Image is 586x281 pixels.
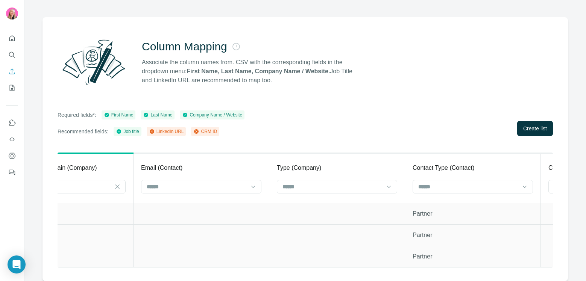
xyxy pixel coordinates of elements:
button: Feedback [6,166,18,179]
button: Use Surfe on LinkedIn [6,116,18,130]
p: Contact Type (Contact) [413,163,474,172]
p: Partner [413,231,533,240]
div: First Name [104,112,134,118]
button: Quick start [6,32,18,45]
p: Type (Company) [277,163,321,172]
p: Recommended fields: [58,128,108,135]
button: Dashboard [6,149,18,163]
h2: Column Mapping [142,40,227,53]
div: Last Name [143,112,172,118]
button: Enrich CSV [6,65,18,78]
button: Create list [517,121,553,136]
p: Partner [413,209,533,218]
button: Use Surfe API [6,133,18,146]
img: Surfe Illustration - Column Mapping [58,35,130,89]
p: Associate the column names from. CSV with the corresponding fields in the dropdown menu: Job Titl... [142,58,359,85]
p: Email (Contact) [141,163,182,172]
span: Create list [523,125,547,132]
p: Required fields*: [58,111,96,119]
div: CRM ID [193,128,217,135]
p: Partner [413,252,533,261]
button: Search [6,48,18,62]
button: My lists [6,81,18,95]
div: Open Intercom Messenger [8,255,26,273]
div: Job title [116,128,139,135]
strong: First Name, Last Name, Company Name / Website. [187,68,330,74]
div: LinkedIn URL [149,128,184,135]
div: Company Name / Website [182,112,242,118]
img: Avatar [6,8,18,20]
